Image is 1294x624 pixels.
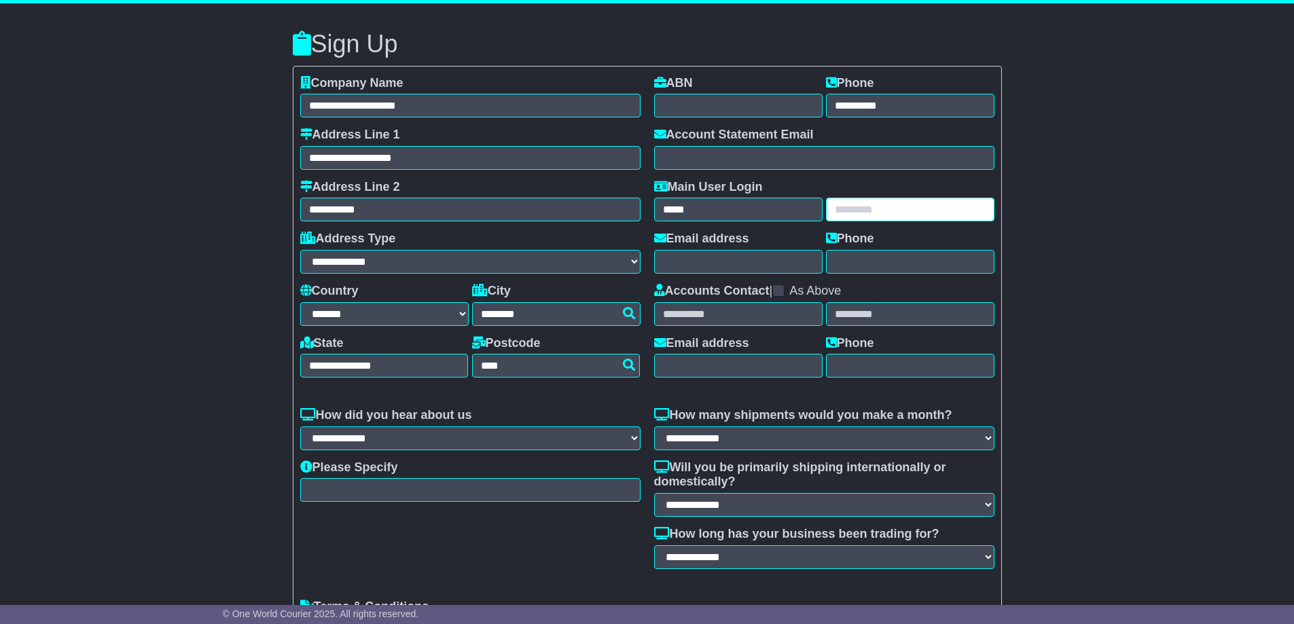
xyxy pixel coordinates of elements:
[654,336,749,351] label: Email address
[826,232,874,246] label: Phone
[293,31,1002,58] h3: Sign Up
[300,232,396,246] label: Address Type
[826,76,874,91] label: Phone
[654,128,814,143] label: Account Statement Email
[300,336,344,351] label: State
[300,284,359,299] label: Country
[300,180,400,195] label: Address Line 2
[300,408,472,423] label: How did you hear about us
[300,460,398,475] label: Please Specify
[654,76,693,91] label: ABN
[654,527,939,542] label: How long has your business been trading for?
[223,608,419,619] span: © One World Courier 2025. All rights reserved.
[300,76,403,91] label: Company Name
[654,284,994,302] div: |
[654,284,770,299] label: Accounts Contact
[826,336,874,351] label: Phone
[472,284,511,299] label: City
[654,460,994,490] label: Will you be primarily shipping internationally or domestically?
[654,232,749,246] label: Email address
[300,600,429,614] label: Terms & Conditions
[654,180,763,195] label: Main User Login
[789,284,841,299] label: As Above
[472,336,541,351] label: Postcode
[300,128,400,143] label: Address Line 1
[654,408,952,423] label: How many shipments would you make a month?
